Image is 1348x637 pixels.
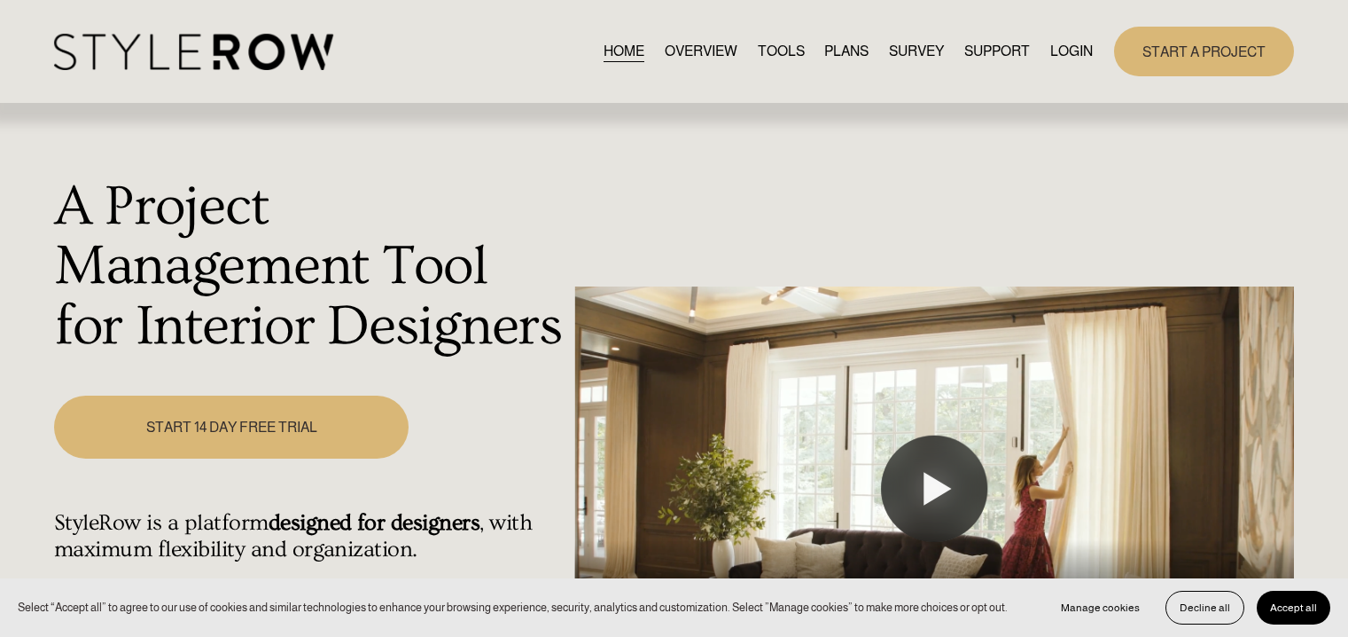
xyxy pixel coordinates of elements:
[54,510,565,563] h4: StyleRow is a platform , with maximum flexibility and organization.
[1180,602,1230,614] span: Decline all
[54,177,565,358] h1: A Project Management Tool for Interior Designers
[758,39,805,63] a: TOOLS
[1050,39,1093,63] a: LOGIN
[1270,602,1317,614] span: Accept all
[1257,591,1330,625] button: Accept all
[54,396,409,459] a: START 14 DAY FREE TRIAL
[1165,591,1244,625] button: Decline all
[18,599,1008,616] p: Select “Accept all” to agree to our use of cookies and similar technologies to enhance your brows...
[964,39,1030,63] a: folder dropdown
[1114,27,1294,75] a: START A PROJECT
[881,436,987,542] button: Play
[665,39,737,63] a: OVERVIEW
[54,34,333,70] img: StyleRow
[964,41,1030,62] span: SUPPORT
[604,39,644,63] a: HOME
[889,39,944,63] a: SURVEY
[1061,602,1140,614] span: Manage cookies
[824,39,869,63] a: PLANS
[1048,591,1153,625] button: Manage cookies
[269,510,480,536] strong: designed for designers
